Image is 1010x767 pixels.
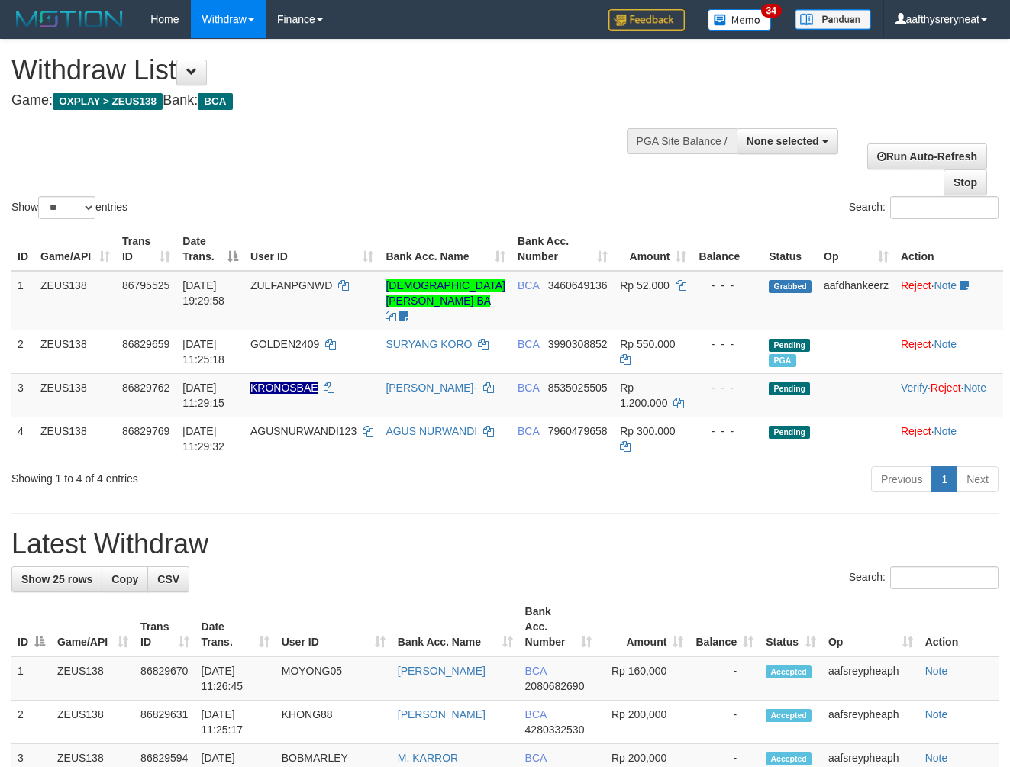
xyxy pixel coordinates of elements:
input: Search: [890,566,999,589]
td: ZEUS138 [34,271,116,330]
td: 2 [11,330,34,373]
h1: Latest Withdraw [11,529,999,559]
span: [DATE] 11:25:18 [182,338,224,366]
span: Copy 8535025505 to clipboard [548,382,608,394]
th: ID [11,227,34,271]
span: Rp 1.200.000 [620,382,667,409]
span: BCA [518,279,539,292]
h1: Withdraw List [11,55,658,85]
td: 3 [11,373,34,417]
div: - - - [699,380,757,395]
span: Pending [769,426,810,439]
th: ID: activate to sort column descending [11,598,51,656]
label: Search: [849,566,999,589]
a: Note [934,279,957,292]
a: Next [957,466,999,492]
span: CSV [157,573,179,585]
td: · · [895,373,1003,417]
th: Amount: activate to sort column ascending [598,598,690,656]
span: Copy 3990308852 to clipboard [548,338,608,350]
span: Accepted [766,752,812,765]
th: Trans ID: activate to sort column ascending [134,598,195,656]
span: Copy 7960479658 to clipboard [548,425,608,437]
td: 4 [11,417,34,460]
a: Note [934,338,957,350]
a: Note [925,665,948,677]
img: Feedback.jpg [608,9,685,31]
a: Note [934,425,957,437]
span: [DATE] 11:29:15 [182,382,224,409]
td: ZEUS138 [51,656,134,701]
span: BCA [518,425,539,437]
th: Balance: activate to sort column ascending [689,598,760,656]
a: Reject [901,279,931,292]
span: Copy [111,573,138,585]
a: CSV [147,566,189,592]
a: Reject [931,382,961,394]
td: · [895,330,1003,373]
a: Run Auto-Refresh [867,143,987,169]
div: PGA Site Balance / [627,128,737,154]
td: aafdhankeerz [818,271,895,330]
th: Date Trans.: activate to sort column descending [176,227,244,271]
th: Op: activate to sort column ascending [822,598,919,656]
a: Stop [944,169,987,195]
span: ZULFANPGNWD [250,279,332,292]
span: 86795525 [122,279,169,292]
a: Reject [901,425,931,437]
td: 86829631 [134,701,195,744]
a: M. KARROR [398,752,458,764]
a: [PERSON_NAME]- [386,382,477,394]
th: Action [919,598,999,656]
span: Copy 3460649136 to clipboard [548,279,608,292]
td: MOYONG05 [276,656,392,701]
th: Balance [692,227,763,271]
td: - [689,701,760,744]
a: [DEMOGRAPHIC_DATA][PERSON_NAME] BA [386,279,505,307]
span: 86829659 [122,338,169,350]
span: OXPLAY > ZEUS138 [53,93,163,110]
a: [PERSON_NAME] [398,665,486,677]
span: [DATE] 19:29:58 [182,279,224,307]
td: · [895,271,1003,330]
span: Marked by aafnoeunsreypich [769,354,795,367]
td: · [895,417,1003,460]
a: AGUS NURWANDI [386,425,477,437]
span: Copy 4280332530 to clipboard [525,723,585,736]
input: Search: [890,196,999,219]
th: Op: activate to sort column ascending [818,227,895,271]
label: Show entries [11,196,127,219]
span: Show 25 rows [21,573,92,585]
th: Game/API: activate to sort column ascending [34,227,116,271]
span: GOLDEN2409 [250,338,319,350]
img: MOTION_logo.png [11,8,127,31]
td: ZEUS138 [34,373,116,417]
span: Pending [769,382,810,395]
span: [DATE] 11:29:32 [182,425,224,453]
span: Accepted [766,665,812,678]
td: aafsreypheaph [822,656,919,701]
td: ZEUS138 [34,417,116,460]
a: Reject [901,338,931,350]
div: - - - [699,337,757,352]
a: 1 [931,466,957,492]
td: KHONG88 [276,701,392,744]
a: [PERSON_NAME] [398,708,486,720]
th: Game/API: activate to sort column ascending [51,598,134,656]
span: 86829769 [122,425,169,437]
select: Showentries [38,196,95,219]
span: BCA [518,338,539,350]
th: User ID: activate to sort column ascending [276,598,392,656]
a: Show 25 rows [11,566,102,592]
button: None selected [737,128,838,154]
span: AGUSNURWANDI123 [250,425,357,437]
span: Accepted [766,709,812,722]
div: - - - [699,424,757,439]
span: 34 [761,4,782,18]
a: Verify [901,382,928,394]
span: BCA [525,665,547,677]
span: Nama rekening ada tanda titik/strip, harap diedit [250,382,318,394]
span: Rp 300.000 [620,425,675,437]
span: None selected [747,135,819,147]
td: 1 [11,271,34,330]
